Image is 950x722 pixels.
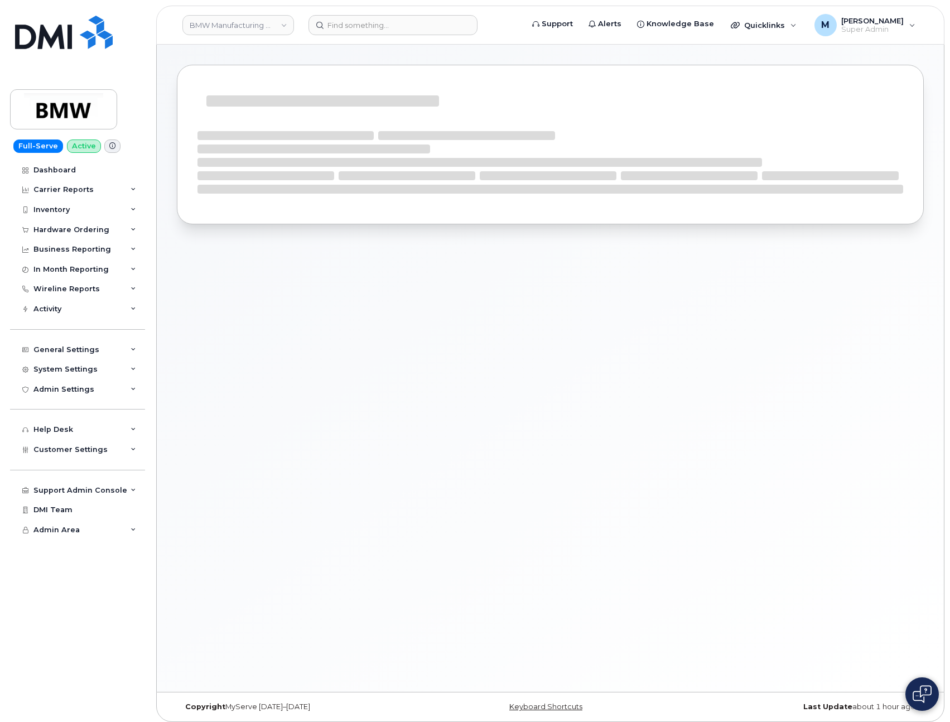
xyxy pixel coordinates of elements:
a: Keyboard Shortcuts [509,702,582,711]
img: Open chat [913,685,932,703]
div: MyServe [DATE]–[DATE] [177,702,426,711]
div: about 1 hour ago [675,702,924,711]
strong: Copyright [185,702,225,711]
strong: Last Update [803,702,852,711]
